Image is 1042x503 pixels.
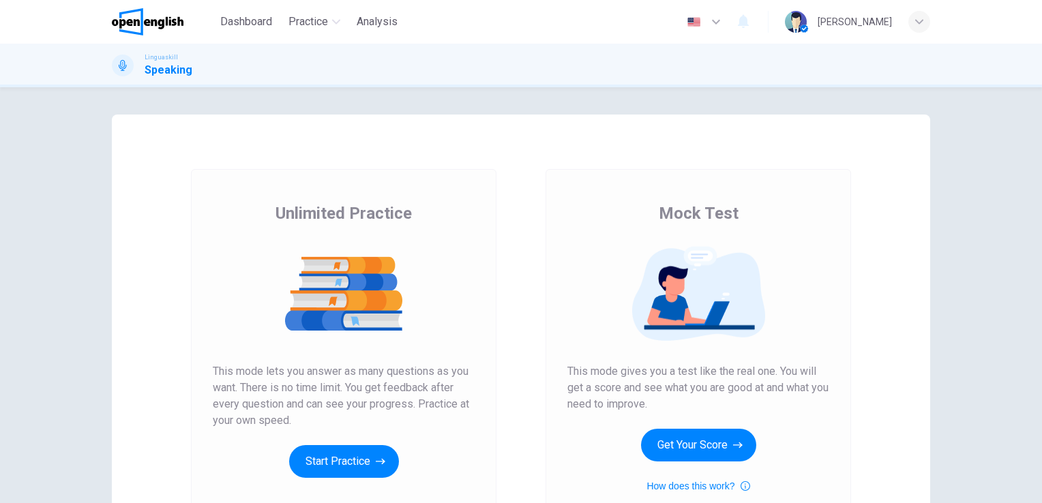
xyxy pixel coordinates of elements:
a: OpenEnglish logo [112,8,215,35]
h1: Speaking [145,62,192,78]
span: This mode lets you answer as many questions as you want. There is no time limit. You get feedback... [213,363,475,429]
span: Dashboard [220,14,272,30]
span: Unlimited Practice [276,202,412,224]
img: Profile picture [785,11,807,33]
button: Practice [283,10,346,34]
img: en [685,17,702,27]
div: [PERSON_NAME] [818,14,892,30]
span: Practice [288,14,328,30]
span: This mode gives you a test like the real one. You will get a score and see what you are good at a... [567,363,829,412]
button: Start Practice [289,445,399,478]
span: Linguaskill [145,52,178,62]
button: Get Your Score [641,429,756,461]
img: OpenEnglish logo [112,8,183,35]
span: Mock Test [659,202,739,224]
button: How does this work? [646,478,749,494]
button: Dashboard [215,10,278,34]
button: Analysis [351,10,403,34]
span: Analysis [357,14,398,30]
